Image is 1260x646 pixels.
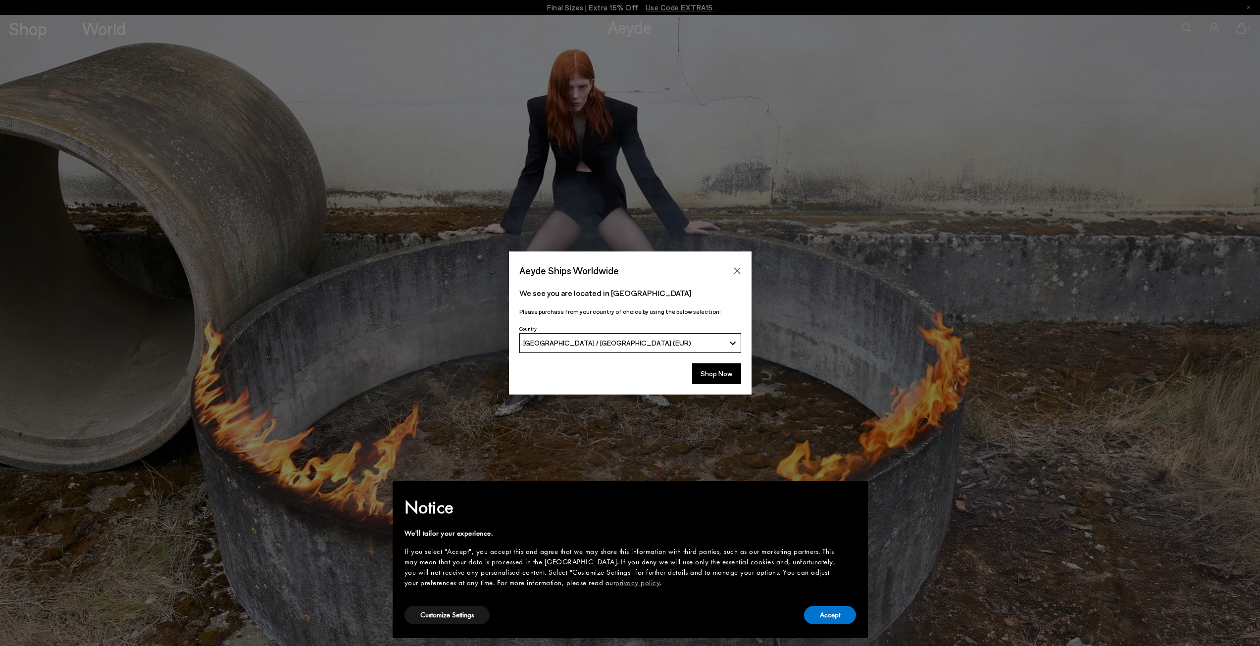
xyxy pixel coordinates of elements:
button: Close this notice [840,484,864,508]
button: Accept [804,606,856,624]
a: privacy policy [615,578,660,588]
p: Please purchase from your country of choice by using the below selection: [519,307,741,316]
button: Customize Settings [404,606,490,624]
span: Aeyde Ships Worldwide [519,262,619,279]
div: We'll tailor your experience. [404,528,840,539]
span: × [849,488,855,503]
p: We see you are located in [GEOGRAPHIC_DATA] [519,287,741,299]
button: Close [730,263,745,278]
div: If you select "Accept", you accept this and agree that we may share this information with third p... [404,547,840,588]
span: [GEOGRAPHIC_DATA] / [GEOGRAPHIC_DATA] (EUR) [523,339,691,347]
h2: Notice [404,495,840,520]
button: Shop Now [692,363,741,384]
span: Country [519,326,537,332]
